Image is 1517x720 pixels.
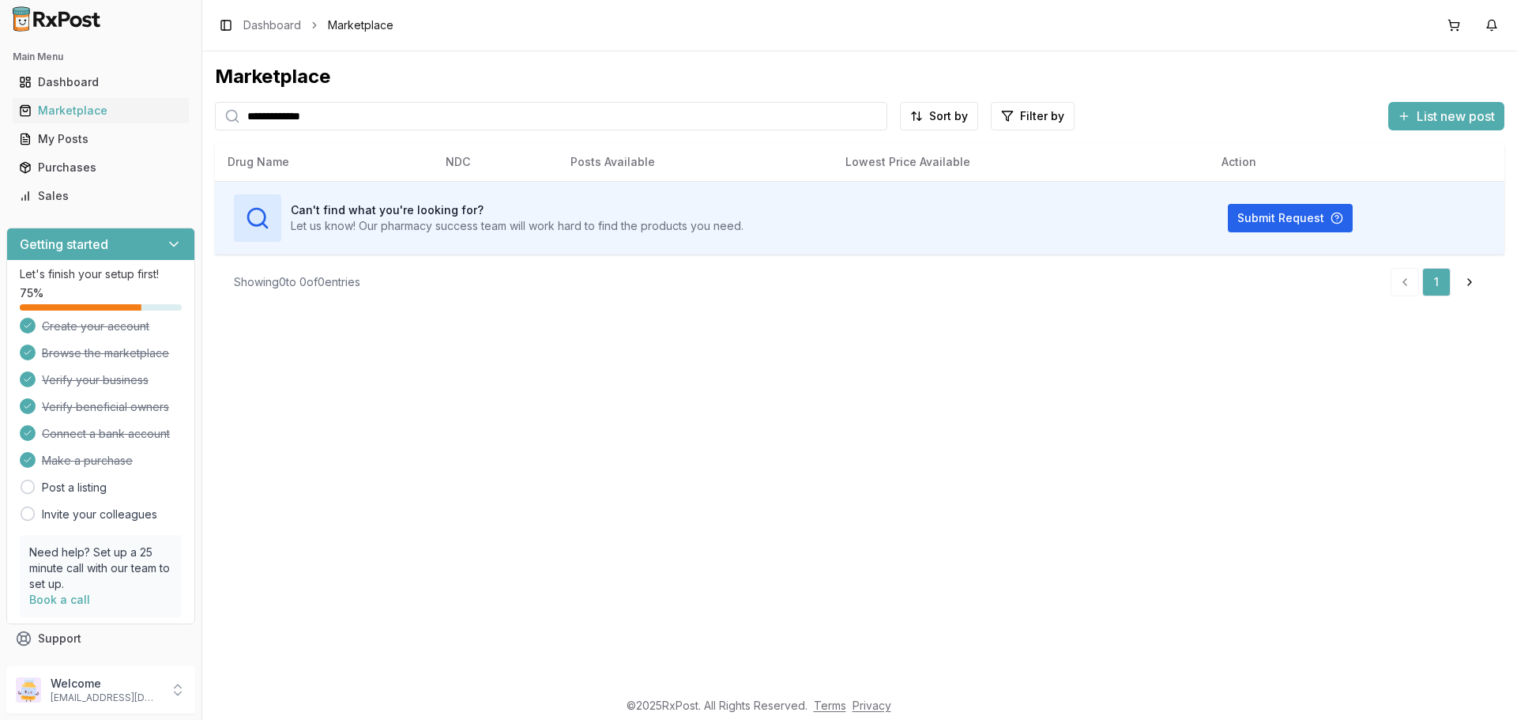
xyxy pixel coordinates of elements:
img: RxPost Logo [6,6,107,32]
h2: Main Menu [13,51,189,63]
a: Purchases [13,153,189,182]
button: Dashboard [6,70,195,95]
span: Connect a bank account [42,426,170,442]
a: Book a call [29,593,90,606]
button: Feedback [6,653,195,681]
nav: breadcrumb [243,17,393,33]
a: Privacy [853,699,891,712]
span: Make a purchase [42,453,133,469]
div: Purchases [19,160,183,175]
span: Verify your business [42,372,149,388]
button: My Posts [6,126,195,152]
p: Let us know! Our pharmacy success team will work hard to find the products you need. [291,218,743,234]
div: Marketplace [19,103,183,119]
iframe: Intercom live chat [1463,666,1501,704]
a: Dashboard [243,17,301,33]
img: User avatar [16,677,41,703]
nav: pagination [1391,268,1485,296]
p: [EMAIL_ADDRESS][DOMAIN_NAME] [51,692,160,704]
a: 1 [1422,268,1451,296]
div: Dashboard [19,74,183,90]
a: Invite your colleagues [42,507,157,522]
button: Submit Request [1228,204,1353,232]
th: Posts Available [558,143,833,181]
div: Sales [19,188,183,204]
span: Create your account [42,319,149,334]
button: Purchases [6,155,195,180]
th: Drug Name [215,143,433,181]
th: Action [1209,143,1504,181]
th: Lowest Price Available [833,143,1209,181]
button: List new post [1388,102,1504,130]
button: Marketplace [6,98,195,123]
span: Filter by [1020,108,1064,124]
div: Showing 0 to 0 of 0 entries [234,274,360,290]
button: Filter by [991,102,1075,130]
span: Browse the marketplace [42,345,169,361]
th: NDC [433,143,558,181]
span: List new post [1417,107,1495,126]
a: List new post [1388,110,1504,126]
a: Go to next page [1454,268,1485,296]
p: Welcome [51,676,160,692]
span: Verify beneficial owners [42,399,169,415]
p: Let's finish your setup first! [20,266,182,282]
button: Support [6,624,195,653]
span: Feedback [38,659,92,675]
h3: Can't find what you're looking for? [291,202,743,218]
span: Sort by [929,108,968,124]
p: Need help? Set up a 25 minute call with our team to set up. [29,545,172,592]
button: Sort by [900,102,978,130]
div: My Posts [19,131,183,147]
span: Marketplace [328,17,393,33]
button: Sales [6,183,195,209]
a: Sales [13,182,189,210]
a: Dashboard [13,68,189,96]
a: My Posts [13,125,189,153]
span: 75 % [20,285,43,301]
a: Marketplace [13,96,189,125]
div: Marketplace [215,64,1504,89]
a: Terms [814,699,846,712]
h3: Getting started [20,235,108,254]
a: Post a listing [42,480,107,496]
